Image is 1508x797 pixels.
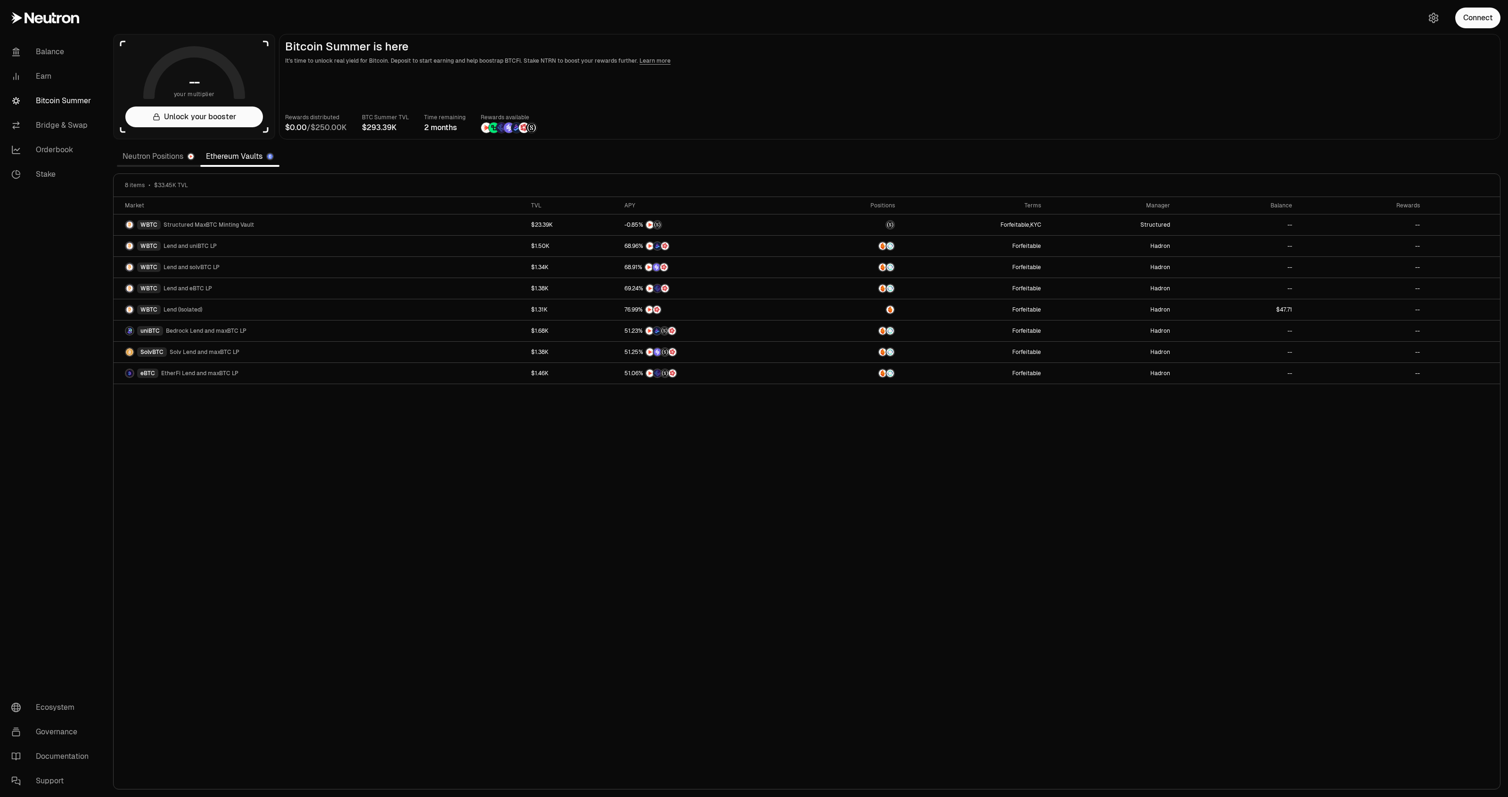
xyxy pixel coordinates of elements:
img: Solv Points [653,263,660,271]
a: -- [1298,214,1426,235]
span: Lend and eBTC LP [164,285,212,292]
img: NTRN [646,370,654,377]
img: WBTC Logo [126,285,133,292]
button: maxBTC [805,220,894,230]
img: Supervault [886,263,894,271]
a: SolvBTC LogoSolvBTCSolv Lend and maxBTC LP [114,342,525,362]
div: Positions [805,202,894,209]
a: Ecosystem [4,695,102,720]
img: Supervault [886,348,894,356]
img: NTRN [646,242,654,250]
a: Hadron [1047,299,1176,320]
img: EtherFi Points [654,285,661,292]
a: -- [1176,342,1298,362]
img: uniBTC Logo [126,327,133,335]
h2: Bitcoin Summer is here [285,40,1494,53]
img: Mars Fragments [669,370,676,377]
img: WBTC Logo [126,242,133,250]
a: Balance [4,40,102,64]
a: uniBTC LogouniBTCBedrock Lend and maxBTC LP [114,320,525,341]
a: NTRNEtherFi PointsMars Fragments [619,278,800,299]
a: NTRNEtherFi PointsStructured PointsMars Fragments [619,363,800,384]
img: Supervault [886,370,894,377]
a: $1.38K [525,342,618,362]
a: AmberSupervault [799,320,900,341]
a: Bitcoin Summer [4,89,102,113]
p: Rewards distributed [285,113,347,122]
a: -- [1176,214,1298,235]
a: Support [4,769,102,793]
div: SolvBTC [137,347,167,357]
img: Lombard Lux [489,123,499,133]
span: your multiplier [174,90,215,99]
a: -- [1298,257,1426,278]
img: Mars Fragments [519,123,529,133]
div: eBTC [137,369,158,378]
a: $1.31K [525,299,618,320]
img: Structured Points [661,370,669,377]
button: Forfeitable [1012,306,1041,313]
a: NTRNSolv PointsMars Fragments [619,257,800,278]
img: NTRN [645,263,653,271]
a: Forfeitable [901,363,1047,384]
span: 8 items [125,181,145,189]
a: Forfeitable [901,278,1047,299]
div: WBTC [137,284,161,293]
a: AmberSupervault [799,363,900,384]
div: Manager [1052,202,1170,209]
button: NTRNEtherFi PointsMars Fragments [624,284,794,293]
a: -- [1298,342,1426,362]
a: Structured [1047,214,1176,235]
img: Amber [879,263,886,271]
img: Mars Fragments [668,327,676,335]
button: Connect [1455,8,1500,28]
a: NTRNMars Fragments [619,299,800,320]
p: Rewards available [481,113,537,122]
a: NTRNStructured Points [619,214,800,235]
a: AmberSupervault [799,236,900,256]
a: Hadron [1047,363,1176,384]
img: Structured Points [526,123,537,133]
a: Bridge & Swap [4,113,102,138]
a: -- [1298,363,1426,384]
a: NTRNSolv PointsStructured PointsMars Fragments [619,342,800,362]
div: 2 months [424,122,466,133]
div: WBTC [137,305,161,314]
button: Forfeitable [1012,242,1041,250]
a: $1.34K [525,257,618,278]
button: Forfeitable [1012,370,1041,377]
a: AmberSupervault [799,342,900,362]
a: Neutron Positions [117,147,200,166]
button: NTRNBedrock DiamondsMars Fragments [624,241,794,251]
button: Forfeitable [1012,263,1041,271]
span: Lend and uniBTC LP [164,242,217,250]
div: Balance [1181,202,1293,209]
a: -- [1176,278,1298,299]
span: Structured MaxBTC Minting Vault [164,221,254,229]
a: Hadron [1047,278,1176,299]
div: Terms [906,202,1041,209]
a: Forfeitable [901,320,1047,341]
div: Rewards [1303,202,1420,209]
a: Forfeitable [901,299,1047,320]
button: AmberSupervault [805,284,894,293]
img: Bedrock Diamonds [654,242,661,250]
img: NTRN [481,123,492,133]
img: WBTC Logo [126,221,133,229]
img: Mars Fragments [661,242,669,250]
div: TVL [531,202,613,209]
img: Mars Fragments [653,306,661,313]
button: AmberSupervault [805,347,894,357]
span: EtherFi Lend and maxBTC LP [161,370,238,377]
a: Forfeitable [901,342,1047,362]
div: WBTC [137,220,161,230]
p: Time remaining [424,113,466,122]
a: $1.38K [525,278,618,299]
img: Amber [879,242,886,250]
img: Amber [879,370,886,377]
button: AmberSupervault [805,369,894,378]
a: NTRNBedrock DiamondsStructured PointsMars Fragments [619,320,800,341]
button: NTRNStructured Points [624,220,794,230]
img: Amber [879,348,886,356]
img: Supervault [886,285,894,292]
